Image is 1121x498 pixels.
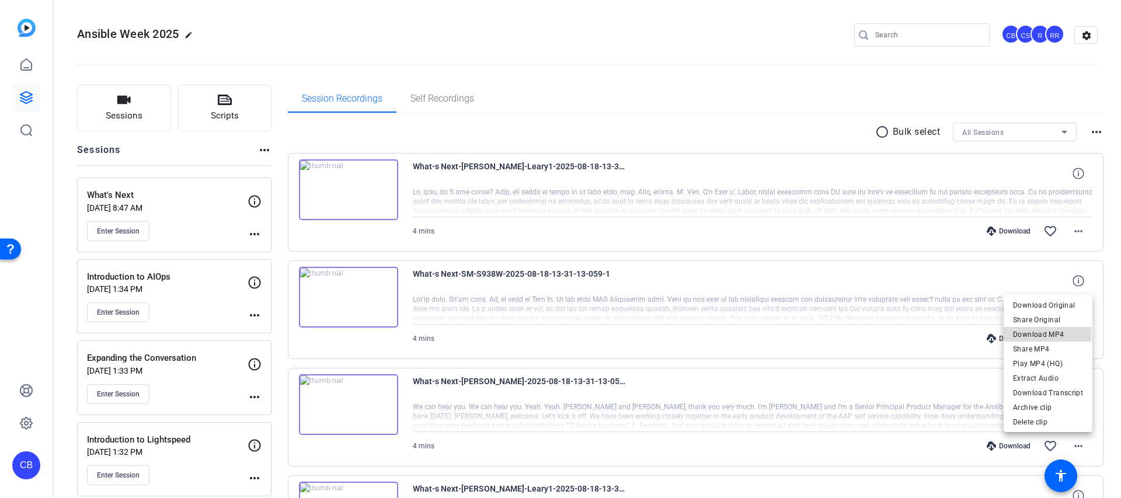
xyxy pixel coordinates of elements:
span: Archive clip [1013,401,1083,415]
span: Delete clip [1013,415,1083,429]
span: Download Original [1013,298,1083,312]
span: Download Transcript [1013,386,1083,400]
span: Play MP4 (HQ) [1013,357,1083,371]
span: Extract Audio [1013,371,1083,385]
span: Share Original [1013,313,1083,327]
span: Download MP4 [1013,328,1083,342]
span: Share MP4 [1013,342,1083,356]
